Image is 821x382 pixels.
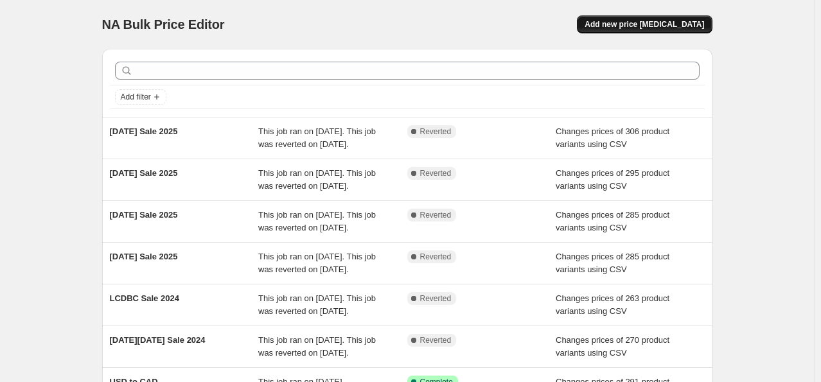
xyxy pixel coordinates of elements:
[556,210,669,232] span: Changes prices of 285 product variants using CSV
[121,92,151,102] span: Add filter
[110,168,178,178] span: [DATE] Sale 2025
[556,126,669,149] span: Changes prices of 306 product variants using CSV
[110,126,178,136] span: [DATE] Sale 2025
[110,335,206,345] span: [DATE][DATE] Sale 2024
[556,168,669,191] span: Changes prices of 295 product variants using CSV
[258,210,376,232] span: This job ran on [DATE]. This job was reverted on [DATE].
[102,17,225,31] span: NA Bulk Price Editor
[258,126,376,149] span: This job ran on [DATE]. This job was reverted on [DATE].
[556,252,669,274] span: Changes prices of 285 product variants using CSV
[556,335,669,358] span: Changes prices of 270 product variants using CSV
[420,252,452,262] span: Reverted
[420,210,452,220] span: Reverted
[585,19,704,30] span: Add new price [MEDICAL_DATA]
[110,252,178,261] span: [DATE] Sale 2025
[115,89,166,105] button: Add filter
[110,293,179,303] span: LCDBC Sale 2024
[258,335,376,358] span: This job ran on [DATE]. This job was reverted on [DATE].
[420,168,452,178] span: Reverted
[577,15,712,33] button: Add new price [MEDICAL_DATA]
[420,335,452,345] span: Reverted
[110,210,178,220] span: [DATE] Sale 2025
[556,293,669,316] span: Changes prices of 263 product variants using CSV
[258,293,376,316] span: This job ran on [DATE]. This job was reverted on [DATE].
[420,126,452,137] span: Reverted
[420,293,452,304] span: Reverted
[258,168,376,191] span: This job ran on [DATE]. This job was reverted on [DATE].
[258,252,376,274] span: This job ran on [DATE]. This job was reverted on [DATE].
